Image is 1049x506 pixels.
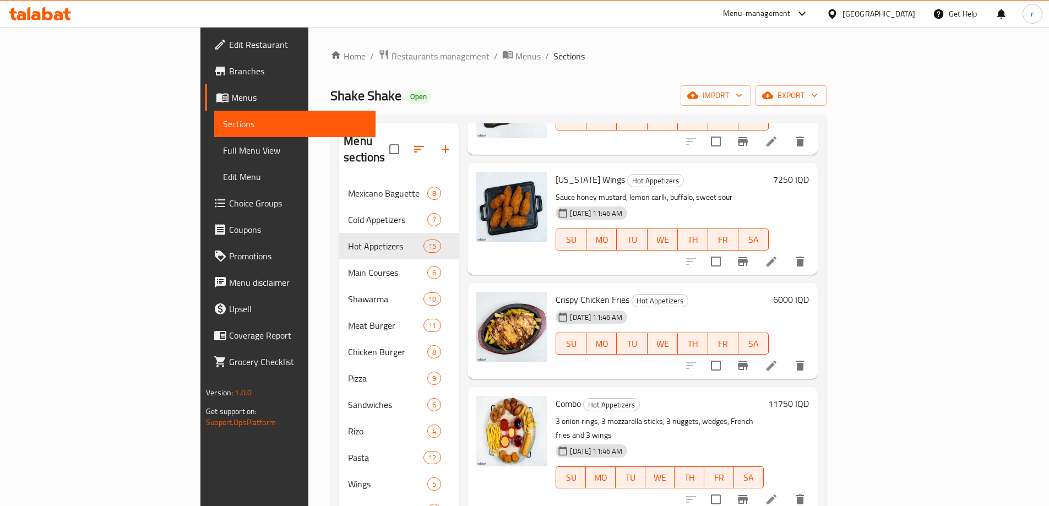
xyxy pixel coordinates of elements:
[773,172,809,187] h6: 7250 IQD
[214,164,376,190] a: Edit Menu
[214,111,376,137] a: Sections
[682,336,704,352] span: TH
[566,446,627,456] span: [DATE] 11:46 AM
[348,240,423,253] div: Hot Appetizers
[348,398,427,411] div: Sandwiches
[681,85,751,106] button: import
[205,296,376,322] a: Upsell
[339,233,459,259] div: Hot Appetizers15
[423,292,441,306] div: items
[339,339,459,365] div: Chicken Burger8
[205,322,376,349] a: Coverage Report
[502,49,541,63] a: Menus
[348,451,423,464] div: Pasta
[682,112,704,128] span: TH
[214,137,376,164] a: Full Menu View
[476,396,547,466] img: Combo
[223,144,367,157] span: Full Menu View
[205,84,376,111] a: Menus
[730,248,756,275] button: Branch-specific-item
[590,470,611,486] span: MO
[348,372,427,385] span: Pizza
[229,302,367,315] span: Upsell
[708,333,738,355] button: FR
[428,426,441,437] span: 4
[432,136,459,162] button: Add section
[652,112,673,128] span: WE
[561,232,582,248] span: SU
[652,336,673,352] span: WE
[229,64,367,78] span: Branches
[229,355,367,368] span: Grocery Checklist
[348,425,427,438] div: Rizo
[764,89,818,102] span: export
[648,333,678,355] button: WE
[621,112,643,128] span: TU
[392,50,490,63] span: Restaurants management
[713,232,734,248] span: FR
[406,92,431,101] span: Open
[843,8,915,20] div: [GEOGRAPHIC_DATA]
[556,333,586,355] button: SU
[229,329,367,342] span: Coverage Report
[428,347,441,357] span: 8
[229,223,367,236] span: Coupons
[205,243,376,269] a: Promotions
[709,470,730,486] span: FR
[743,336,764,352] span: SA
[591,232,612,248] span: MO
[617,333,647,355] button: TU
[704,130,727,153] span: Select to update
[765,359,778,372] a: Edit menu item
[424,320,441,331] span: 11
[427,477,441,491] div: items
[235,385,252,400] span: 1.0.0
[756,85,827,106] button: export
[556,466,586,488] button: SU
[428,479,441,489] span: 5
[627,174,684,187] div: Hot Appetizers
[205,31,376,58] a: Edit Restaurant
[738,228,769,251] button: SA
[515,50,541,63] span: Menus
[773,292,809,307] h6: 6000 IQD
[553,50,585,63] span: Sections
[689,89,742,102] span: import
[339,365,459,391] div: Pizza9
[206,385,233,400] span: Version:
[561,336,582,352] span: SU
[229,276,367,289] span: Menu disclaimer
[223,117,367,130] span: Sections
[476,292,547,362] img: Crispy Chicken Fries
[617,228,647,251] button: TU
[679,470,700,486] span: TH
[378,49,490,63] a: Restaurants management
[743,112,764,128] span: SA
[423,451,441,464] div: items
[556,191,769,204] p: Sauce honey mustard, lemon carlk, buffalo, sweet sour
[652,232,673,248] span: WE
[339,286,459,312] div: Shawarma10
[427,398,441,411] div: items
[723,7,791,20] div: Menu-management
[348,477,427,491] span: Wings
[738,333,769,355] button: SA
[423,319,441,332] div: items
[730,128,756,155] button: Branch-specific-item
[632,294,688,307] div: Hot Appetizers
[406,136,432,162] span: Sort sections
[787,352,813,379] button: delete
[424,453,441,463] span: 12
[621,336,643,352] span: TU
[348,266,427,279] div: Main Courses
[205,216,376,243] a: Coupons
[339,259,459,286] div: Main Courses6
[738,470,759,486] span: SA
[330,49,827,63] nav: breadcrumb
[561,112,582,128] span: SU
[229,38,367,51] span: Edit Restaurant
[632,295,688,307] span: Hot Appetizers
[348,187,427,200] span: Mexicano Baguette
[545,50,549,63] li: /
